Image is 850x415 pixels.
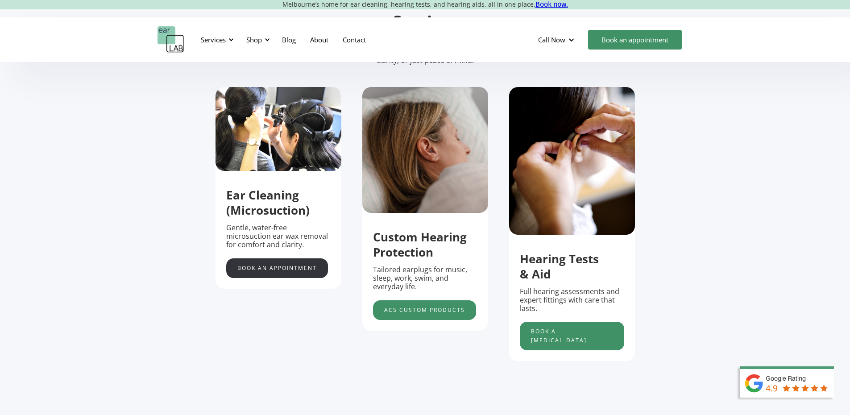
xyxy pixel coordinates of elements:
strong: Hearing Tests & Aid [520,251,599,282]
strong: Ear Cleaning (Microsuction) [226,187,310,218]
h2: Services [216,11,635,32]
div: 2 of 5 [362,87,488,330]
div: Call Now [531,26,584,53]
p: Full hearing assessments and expert fittings with care that lasts. [520,287,624,313]
img: putting hearing protection in [509,87,635,235]
div: 3 of 5 [509,87,635,361]
a: acs custom products [373,300,476,320]
a: Book an appointment [226,258,328,278]
div: 1 of 5 [216,87,341,288]
div: Services [195,26,236,53]
div: Call Now [538,35,565,44]
strong: Custom Hearing Protection [373,229,467,260]
a: Blog [275,27,303,53]
a: home [158,26,184,53]
p: Gentle, water-free microsuction ear wax removal for comfort and clarity. [226,224,331,249]
a: Book a [MEDICAL_DATA] [520,322,624,350]
div: Services [201,35,226,44]
a: Contact [336,27,373,53]
div: Shop [241,26,273,53]
div: Shop [246,35,262,44]
a: Book an appointment [588,30,682,50]
p: Tailored earplugs for music, sleep, work, swim, and everyday life. [373,266,477,291]
p: Support that’s clear, calm and designed to fit your life. Explore our services below, whether you... [307,39,543,65]
a: About [303,27,336,53]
